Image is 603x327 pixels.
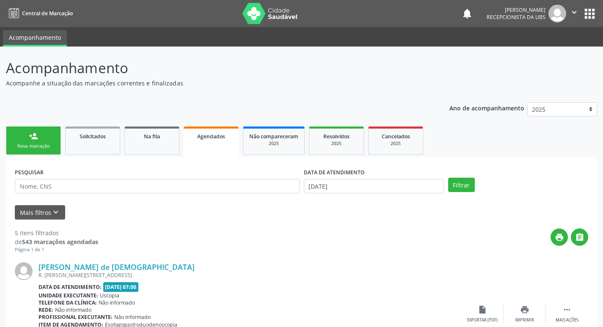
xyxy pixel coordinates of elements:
input: Nome, CNS [15,179,300,193]
a: Acompanhamento [3,30,67,47]
strong: 543 marcações agendadas [22,238,98,246]
div: person_add [29,132,38,141]
button: apps [582,6,597,21]
i: print [555,233,564,242]
div: 2025 [249,140,298,147]
button: Filtrar [448,178,475,192]
div: Exportar (PDF) [467,317,498,323]
div: R. [PERSON_NAME][STREET_ADDRESS] [39,272,461,279]
i:  [575,233,584,242]
div: Nova marcação [12,143,55,149]
span: Não informado [114,313,151,321]
a: [PERSON_NAME] de [DEMOGRAPHIC_DATA] [39,262,195,272]
span: Central de Marcação [22,10,73,17]
span: Recepcionista da UBS [487,14,545,21]
span: [DATE] 07:00 [103,282,139,292]
div: 2025 [374,140,417,147]
p: Ano de acompanhamento [449,102,524,113]
b: Telefone da clínica: [39,299,97,306]
p: Acompanhamento [6,58,420,79]
button:  [571,228,588,246]
span: Na fila [144,133,160,140]
b: Data de atendimento: [39,283,102,291]
i: insert_drive_file [478,305,487,314]
div: Página 1 de 1 [15,246,98,253]
div: Mais ações [556,317,578,323]
b: Unidade executante: [39,292,98,299]
button:  [566,5,582,22]
b: Rede: [39,306,53,313]
div: de [15,237,98,246]
i:  [570,8,579,17]
button: Mais filtroskeyboard_arrow_down [15,205,65,220]
span: Não informado [55,306,91,313]
span: Solicitados [80,133,106,140]
div: 5 itens filtrados [15,228,98,237]
span: Não compareceram [249,133,298,140]
input: Selecione um intervalo [304,179,444,193]
div: [PERSON_NAME] [487,6,545,14]
b: Profissional executante: [39,313,113,321]
label: PESQUISAR [15,166,44,179]
div: Imprimir [515,317,534,323]
img: img [548,5,566,22]
span: Cancelados [382,133,410,140]
div: 2025 [315,140,358,147]
i:  [562,305,572,314]
p: Acompanhe a situação das marcações correntes e finalizadas [6,79,420,88]
img: img [15,262,33,280]
button: print [551,228,568,246]
i: keyboard_arrow_down [51,208,61,217]
label: DATA DE ATENDIMENTO [304,166,365,179]
span: Uscopia [100,292,119,299]
span: Agendados [197,133,225,140]
span: Não informado [99,299,135,306]
i: print [520,305,529,314]
button: notifications [461,8,473,19]
a: Central de Marcação [6,6,73,20]
span: Resolvidos [323,133,350,140]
